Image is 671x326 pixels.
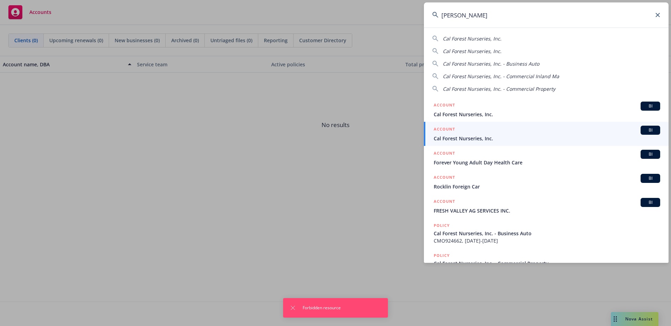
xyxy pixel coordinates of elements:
[424,122,669,146] a: ACCOUNTBICal Forest Nurseries, Inc.
[643,127,657,133] span: BI
[443,73,559,80] span: Cal Forest Nurseries, Inc. - Commercial Inland Ma
[643,199,657,206] span: BI
[434,207,660,214] span: FRESH VALLEY AG SERVICES INC.
[434,183,660,190] span: Rocklin Foreign Car
[424,98,669,122] a: ACCOUNTBICal Forest Nurseries, Inc.
[443,48,502,54] span: Cal Forest Nurseries, Inc.
[434,252,450,259] h5: POLICY
[443,86,555,92] span: Cal Forest Nurseries, Inc. - Commercial Property
[424,170,669,194] a: ACCOUNTBIRocklin Foreign Car
[434,222,450,229] h5: POLICY
[443,60,539,67] span: Cal Forest Nurseries, Inc. - Business Auto
[424,2,669,28] input: Search...
[434,111,660,118] span: Cal Forest Nurseries, Inc.
[434,260,660,267] span: Cal Forest Nurseries, Inc. - Commercial Property
[424,218,669,248] a: POLICYCal Forest Nurseries, Inc. - Business AutoCMO924662, [DATE]-[DATE]
[434,135,660,142] span: Cal Forest Nurseries, Inc.
[434,159,660,166] span: Forever Young Adult Day Health Care
[643,175,657,181] span: BI
[434,237,660,244] span: CMO924662, [DATE]-[DATE]
[434,174,455,182] h5: ACCOUNT
[643,103,657,109] span: BI
[289,304,297,312] button: Dismiss notification
[434,102,455,110] h5: ACCOUNT
[434,150,455,158] h5: ACCOUNT
[434,126,455,134] h5: ACCOUNT
[434,198,455,206] h5: ACCOUNT
[424,248,669,278] a: POLICYCal Forest Nurseries, Inc. - Commercial Property
[424,194,669,218] a: ACCOUNTBIFRESH VALLEY AG SERVICES INC.
[424,146,669,170] a: ACCOUNTBIForever Young Adult Day Health Care
[643,151,657,157] span: BI
[434,230,660,237] span: Cal Forest Nurseries, Inc. - Business Auto
[443,35,502,42] span: Cal Forest Nurseries, Inc.
[303,305,341,311] span: Forbidden resource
